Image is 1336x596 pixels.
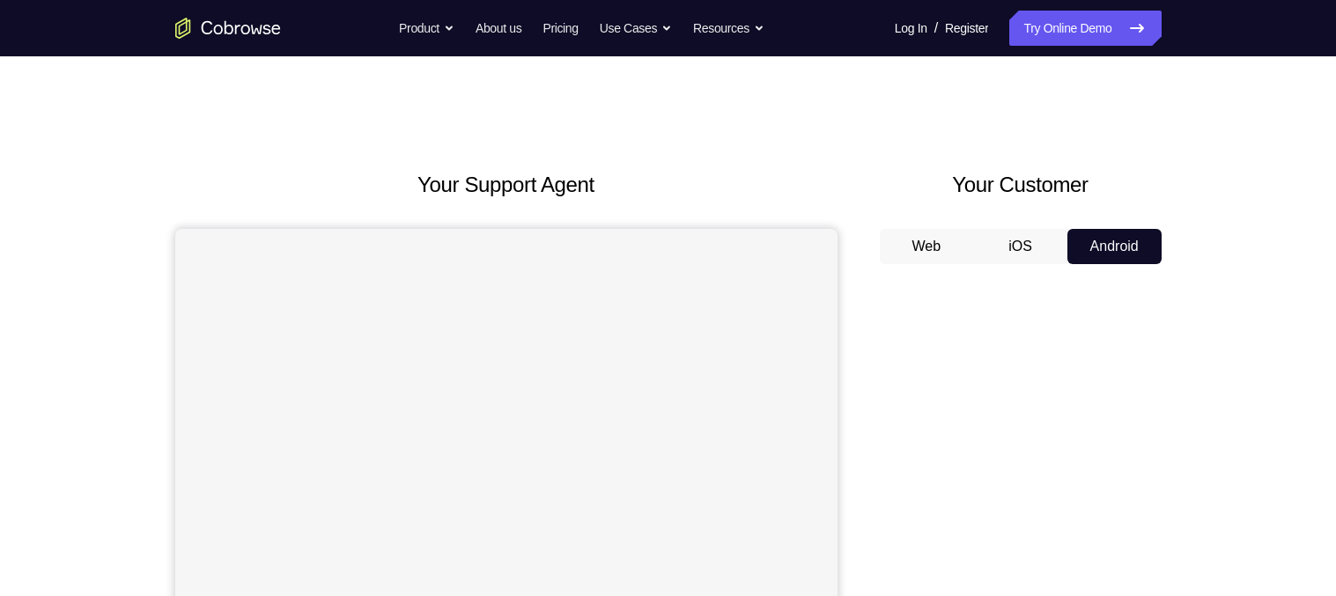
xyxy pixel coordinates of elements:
h2: Your Customer [880,169,1162,201]
button: Resources [693,11,764,46]
span: / [934,18,938,39]
h2: Your Support Agent [175,169,838,201]
a: Log In [895,11,927,46]
a: Register [945,11,988,46]
a: Try Online Demo [1009,11,1161,46]
button: iOS [973,229,1067,264]
button: Product [399,11,454,46]
button: Use Cases [600,11,672,46]
a: Pricing [543,11,578,46]
button: Web [880,229,974,264]
a: Go to the home page [175,18,281,39]
button: Android [1067,229,1162,264]
a: About us [476,11,521,46]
